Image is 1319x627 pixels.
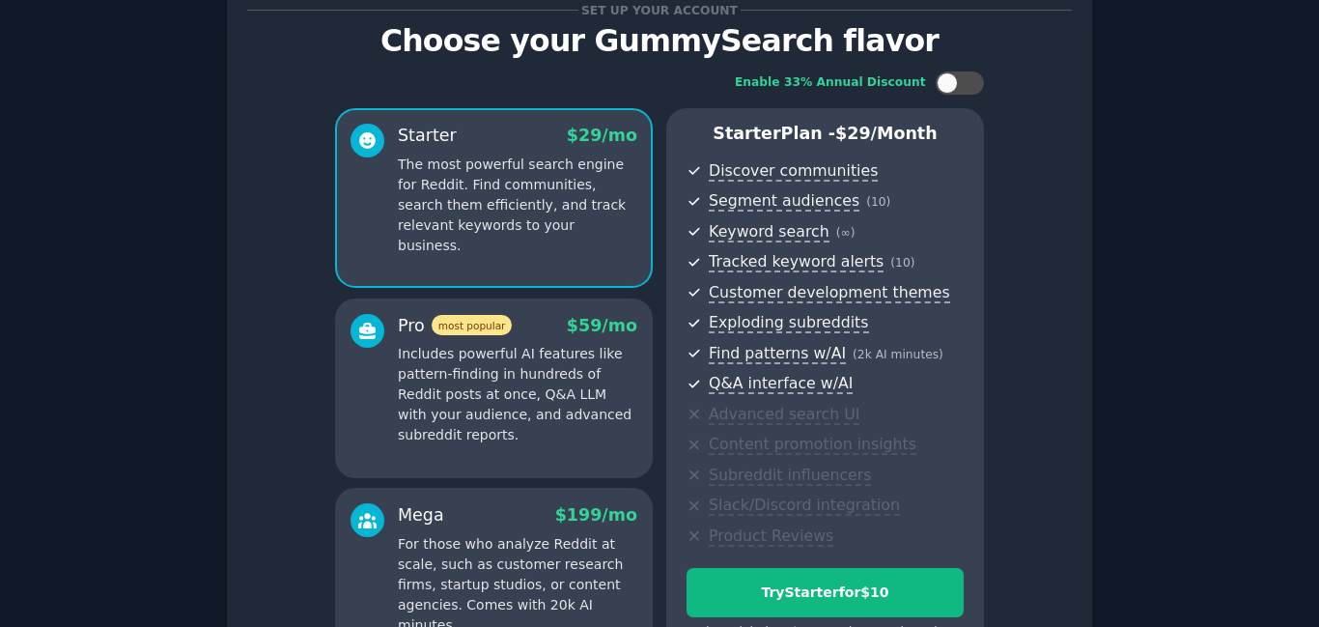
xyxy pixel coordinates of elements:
p: Choose your GummySearch flavor [247,24,1072,58]
p: Includes powerful AI features like pattern-finding in hundreds of Reddit posts at once, Q&A LLM w... [398,344,637,445]
p: Starter Plan - [687,122,964,146]
span: Keyword search [709,222,829,242]
span: Q&A interface w/AI [709,374,853,394]
span: ( ∞ ) [836,226,856,240]
span: Tracked keyword alerts [709,252,884,272]
span: Advanced search UI [709,405,859,425]
span: $ 59 /mo [567,316,637,335]
div: Mega [398,503,444,527]
span: Product Reviews [709,527,833,547]
span: $ 29 /month [835,124,938,143]
span: Segment audiences [709,191,859,212]
span: Subreddit influencers [709,466,871,486]
span: $ 199 /mo [555,505,637,525]
div: Starter [398,124,457,148]
span: Customer development themes [709,283,950,303]
span: Find patterns w/AI [709,344,846,364]
span: ( 10 ) [890,256,914,270]
span: ( 10 ) [866,195,890,209]
div: Pro [398,314,512,338]
button: TryStarterfor$10 [687,568,964,617]
span: most popular [432,315,513,335]
span: Content promotion insights [709,435,916,455]
div: Enable 33% Annual Discount [735,74,926,92]
span: $ 29 /mo [567,126,637,145]
span: Discover communities [709,161,878,182]
p: The most powerful search engine for Reddit. Find communities, search them efficiently, and track ... [398,155,637,256]
span: Slack/Discord integration [709,496,900,516]
span: Exploding subreddits [709,313,868,333]
span: ( 2k AI minutes ) [853,348,943,361]
div: Try Starter for $10 [688,583,963,603]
